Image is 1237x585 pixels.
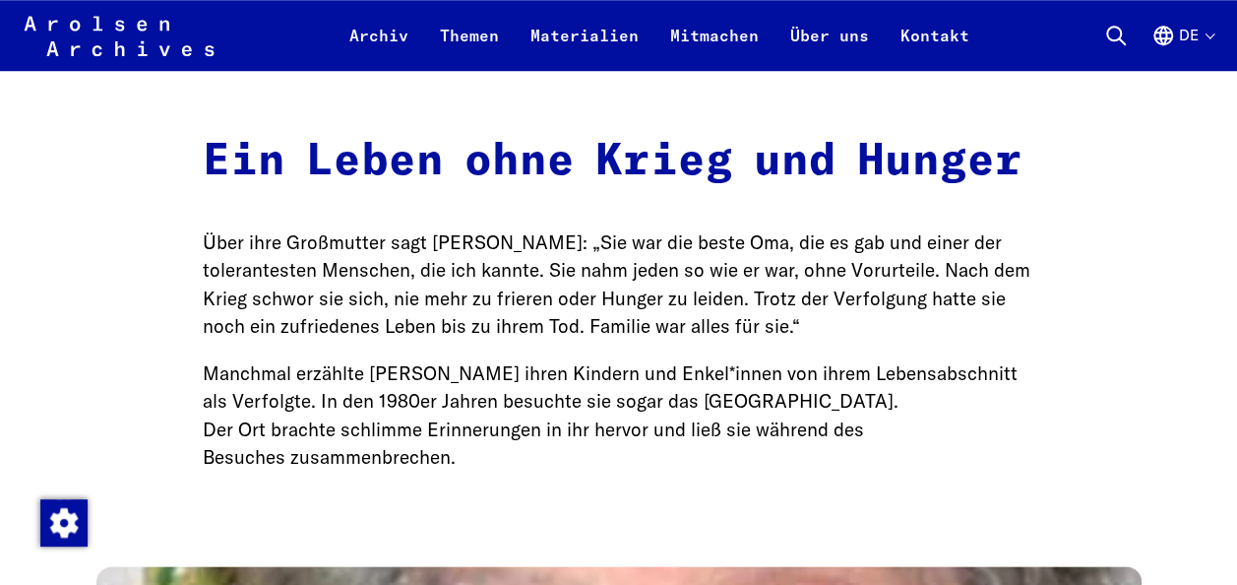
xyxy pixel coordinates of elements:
[203,228,1035,341] p: Über ihre Großmutter sagt [PERSON_NAME]: „Sie war die beste Oma, die es gab und einer der toleran...
[424,24,515,71] a: Themen
[885,24,985,71] a: Kontakt
[1151,24,1213,71] button: Deutsch, Sprachauswahl
[654,24,774,71] a: Mitmachen
[515,24,654,71] a: Materialien
[203,136,1035,189] h2: Ein Leben ohne Krieg und Hunger
[40,499,88,547] img: Zustimmung ändern
[334,12,985,59] nav: Primär
[334,24,424,71] a: Archiv
[774,24,885,71] a: Über uns
[203,359,1035,472] p: Manchmal erzählte [PERSON_NAME] ihren Kindern und Enkel*innen von ihrem Lebensabschnitt als Verfo...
